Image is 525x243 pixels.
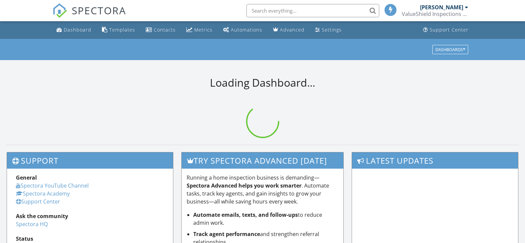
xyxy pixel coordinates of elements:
[402,11,468,17] div: ValueShield Inspections LLC
[312,24,344,36] a: Settings
[435,47,465,52] div: Dashboards
[143,24,178,36] a: Contacts
[430,27,469,33] div: Support Center
[220,24,265,36] a: Automations (Basic)
[16,220,48,228] a: Spectora HQ
[99,24,138,36] a: Templates
[420,4,463,11] div: [PERSON_NAME]
[270,24,307,36] a: Advanced
[72,3,126,17] span: SPECTORA
[193,211,339,227] li: to reduce admin work.
[231,27,262,33] div: Automations
[64,27,91,33] div: Dashboard
[280,27,305,33] div: Advanced
[16,212,164,220] div: Ask the community
[187,174,339,205] p: Running a home inspection business is demanding— . Automate tasks, track key agents, and gain ins...
[187,182,302,189] strong: Spectora Advanced helps you work smarter
[432,45,468,54] button: Dashboards
[322,27,342,33] div: Settings
[193,230,260,238] strong: Track agent performance
[54,24,94,36] a: Dashboard
[193,211,298,218] strong: Automate emails, texts, and follow-ups
[182,152,344,169] h3: Try spectora advanced [DATE]
[16,190,70,197] a: Spectora Academy
[7,152,173,169] h3: Support
[194,27,213,33] div: Metrics
[52,3,67,18] img: The Best Home Inspection Software - Spectora
[154,27,176,33] div: Contacts
[16,235,164,243] div: Status
[420,24,471,36] a: Support Center
[16,198,60,205] a: Support Center
[16,182,89,189] a: Spectora YouTube Channel
[184,24,215,36] a: Metrics
[109,27,135,33] div: Templates
[52,9,126,23] a: SPECTORA
[16,174,37,181] strong: General
[246,4,379,17] input: Search everything...
[352,152,518,169] h3: Latest Updates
